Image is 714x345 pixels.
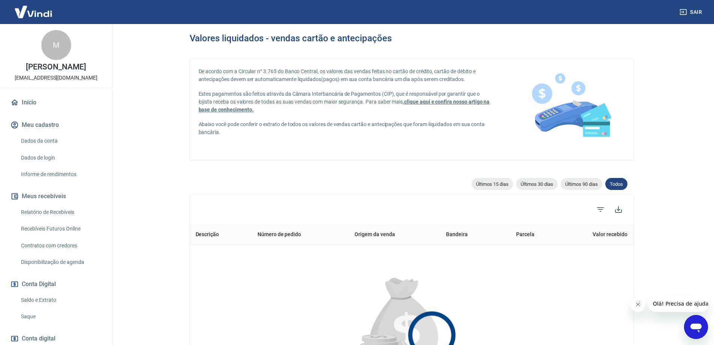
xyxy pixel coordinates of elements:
[561,181,602,187] span: Últimos 90 dias
[9,0,58,23] img: Vindi
[18,238,103,253] a: Contratos com credores
[472,181,513,187] span: Últimos 15 dias
[15,74,97,82] p: [EMAIL_ADDRESS][DOMAIN_NAME]
[18,167,103,182] a: Informe de rendimentos
[18,133,103,149] a: Dados da conta
[199,68,492,83] p: De acordo com a Circular n° 3.765 do Banco Central, os valores das vendas feitas no cartão de cré...
[684,315,708,339] iframe: Botão para abrir a janela de mensagens
[552,224,633,245] th: Valor recebido
[22,333,55,344] span: Conta digital
[26,63,86,71] p: [PERSON_NAME]
[516,178,558,190] div: Últimos 30 dias
[18,292,103,308] a: Saldo e Extrato
[440,224,499,245] th: Bandeira
[18,205,103,220] a: Relatório de Recebíveis
[605,181,627,187] span: Todos
[9,94,103,111] a: Início
[199,121,492,136] p: Abaixo você pode conferir o extrato de todos os valores de vendas cartão e antecipações que foram...
[251,224,349,245] th: Número de pedido
[520,59,621,160] img: card-liquidations.916113cab14af1f97834.png
[18,309,103,324] a: Saque
[472,178,513,190] div: Últimos 15 dias
[18,221,103,237] a: Recebíveis Futuros Online
[41,30,71,60] div: M
[190,33,392,44] h3: Valores liquidados - vendas cartão e antecipações
[9,276,103,292] button: Conta Digital
[18,150,103,166] a: Dados de login
[4,5,63,11] span: Olá! Precisa de ajuda?
[591,200,609,218] span: Filtros
[199,90,492,114] p: Estes pagamentos são feitos através da Câmara Interbancária de Pagamentos (CIP), que é responsáve...
[648,295,708,312] iframe: Mensagem da empresa
[190,224,251,245] th: Descrição
[630,297,645,312] iframe: Fechar mensagem
[18,255,103,270] a: Disponibilização de agenda
[605,178,627,190] div: Todos
[561,178,602,190] div: Últimos 90 dias
[678,5,705,19] button: Sair
[516,181,558,187] span: Últimos 30 dias
[609,200,627,218] button: Baixar listagem
[349,224,440,245] th: Origem da venda
[499,224,552,245] th: Parcela
[9,188,103,205] button: Meus recebíveis
[9,117,103,133] button: Meu cadastro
